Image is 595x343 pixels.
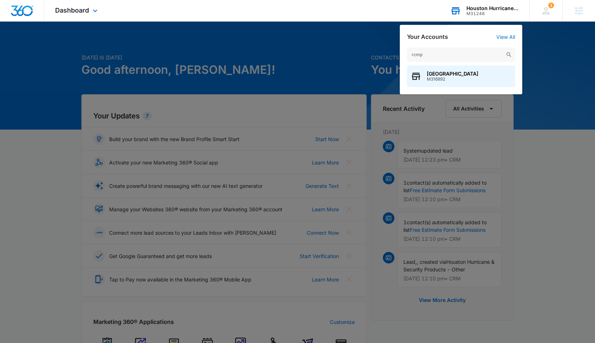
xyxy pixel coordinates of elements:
button: [GEOGRAPHIC_DATA]M316892 [407,66,515,87]
a: View All [496,34,515,40]
span: Dashboard [55,6,89,14]
div: notifications count [548,3,554,8]
span: [GEOGRAPHIC_DATA] [427,71,478,77]
span: 1 [548,3,554,8]
h2: Your Accounts [407,33,448,40]
div: account id [466,11,519,16]
input: Search Accounts [407,48,515,62]
span: M316892 [427,77,478,82]
div: account name [466,5,519,11]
